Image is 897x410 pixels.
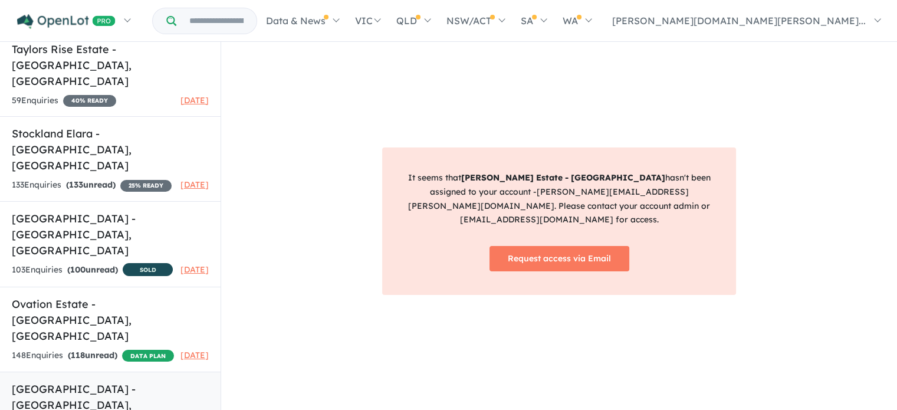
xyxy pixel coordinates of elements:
a: Request access via Email [489,246,629,271]
strong: ( unread) [67,264,118,275]
h5: Taylors Rise Estate - [GEOGRAPHIC_DATA] , [GEOGRAPHIC_DATA] [12,41,209,89]
span: 118 [71,350,85,360]
span: [DATE] [180,350,209,360]
strong: ( unread) [66,179,116,190]
span: 40 % READY [63,95,116,107]
span: 100 [70,264,86,275]
p: It seems that hasn't been assigned to your account - [PERSON_NAME][EMAIL_ADDRESS][PERSON_NAME][DO... [402,171,716,227]
span: 25 % READY [120,180,172,192]
div: 103 Enquir ies [12,263,173,278]
div: 133 Enquir ies [12,178,172,192]
span: [DATE] [180,179,209,190]
h5: Stockland Elara - [GEOGRAPHIC_DATA] , [GEOGRAPHIC_DATA] [12,126,209,173]
strong: ( unread) [68,350,117,360]
span: [PERSON_NAME][DOMAIN_NAME][PERSON_NAME]... [612,15,866,27]
img: Openlot PRO Logo White [17,14,116,29]
input: Try estate name, suburb, builder or developer [179,8,254,34]
h5: Ovation Estate - [GEOGRAPHIC_DATA] , [GEOGRAPHIC_DATA] [12,296,209,344]
h5: [GEOGRAPHIC_DATA] - [GEOGRAPHIC_DATA] , [GEOGRAPHIC_DATA] [12,211,209,258]
span: DATA PLAN [122,350,174,362]
strong: [PERSON_NAME] Estate - [GEOGRAPHIC_DATA] [461,172,665,183]
span: [DATE] [180,264,209,275]
span: SOLD [123,263,173,276]
div: 148 Enquir ies [12,349,174,363]
span: 133 [69,179,83,190]
div: 59 Enquir ies [12,94,116,108]
span: [DATE] [180,95,209,106]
